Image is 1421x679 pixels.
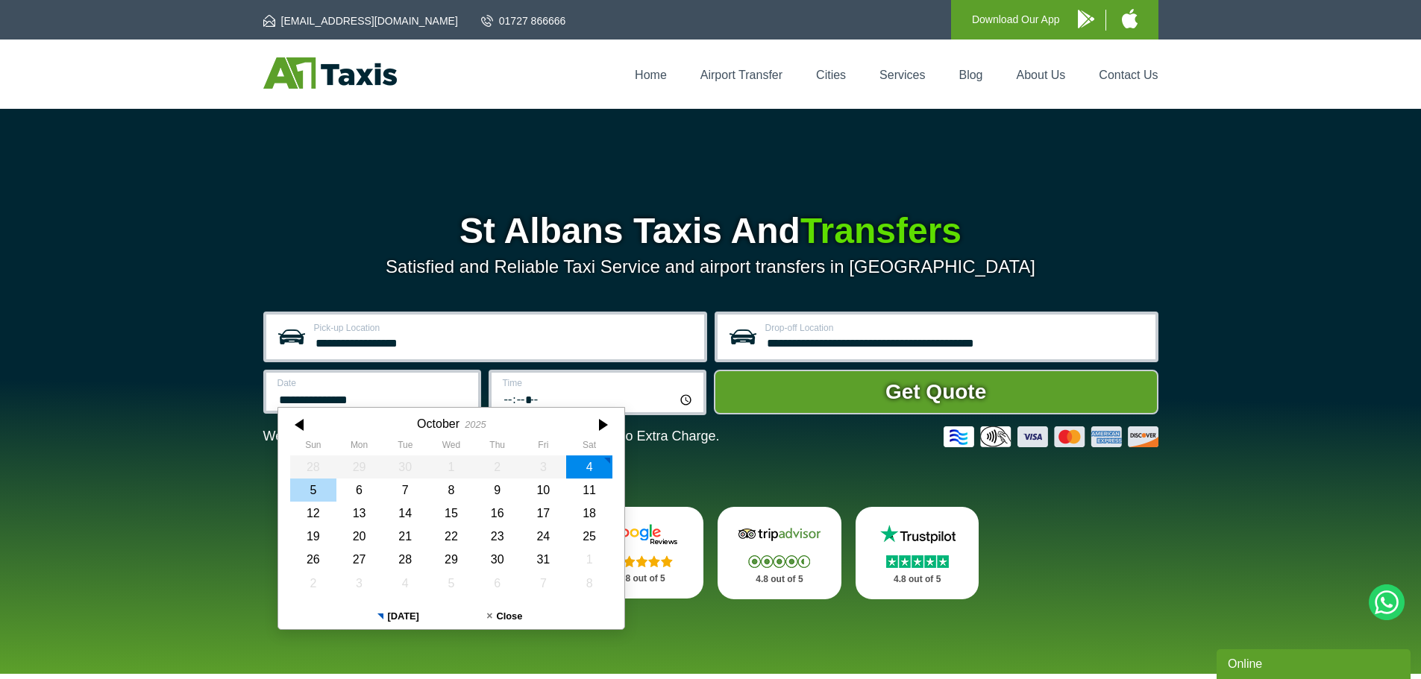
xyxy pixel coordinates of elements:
[428,502,474,525] div: 15 October 2025
[474,455,520,479] div: 02 October 2025
[1217,646,1414,679] iframe: chat widget
[520,572,566,595] div: 07 November 2025
[451,604,558,629] button: Close
[417,417,459,431] div: October
[503,379,694,388] label: Time
[972,10,1060,29] p: Download Our App
[714,370,1158,414] button: Get Quote
[1017,69,1066,81] a: About Us
[474,440,520,455] th: Thursday
[765,323,1146,332] label: Drop-off Location
[548,429,719,443] span: The Car at No Extra Charge.
[748,555,810,568] img: Stars
[428,548,474,571] div: 29 October 2025
[428,572,474,595] div: 05 November 2025
[290,502,336,525] div: 12 October 2025
[345,604,451,629] button: [DATE]
[336,455,382,479] div: 29 September 2025
[263,429,720,444] p: We Now Accept Card & Contactless Payment In
[290,548,336,571] div: 26 October 2025
[290,572,336,595] div: 02 November 2025
[474,572,520,595] div: 06 November 2025
[520,455,566,479] div: 03 October 2025
[382,479,428,502] div: 07 October 2025
[290,479,336,502] div: 05 October 2025
[474,525,520,548] div: 23 October 2025
[474,502,520,525] div: 16 October 2025
[474,479,520,502] div: 09 October 2025
[263,57,397,89] img: A1 Taxis St Albans LTD
[336,548,382,571] div: 27 October 2025
[465,419,486,430] div: 2025
[263,13,458,28] a: [EMAIL_ADDRESS][DOMAIN_NAME]
[872,570,963,589] p: 4.8 out of 5
[520,502,566,525] div: 17 October 2025
[263,256,1158,277] p: Satisfied and Reliable Taxi Service and airport transfers in [GEOGRAPHIC_DATA]
[635,69,667,81] a: Home
[520,479,566,502] div: 10 October 2025
[382,440,428,455] th: Tuesday
[382,525,428,548] div: 21 October 2025
[856,507,979,599] a: Trustpilot Stars 4.8 out of 5
[1078,10,1094,28] img: A1 Taxis Android App
[520,525,566,548] div: 24 October 2025
[336,525,382,548] div: 20 October 2025
[474,548,520,571] div: 30 October 2025
[879,69,925,81] a: Services
[944,426,1158,447] img: Credit And Debit Cards
[1122,9,1138,28] img: A1 Taxis iPhone App
[566,440,612,455] th: Saturday
[566,455,612,479] div: 04 October 2025
[336,479,382,502] div: 06 October 2025
[580,507,703,599] a: Google Stars 4.8 out of 5
[566,479,612,502] div: 11 October 2025
[382,572,428,595] div: 04 November 2025
[873,523,962,546] img: Trustpilot
[734,570,825,589] p: 4.8 out of 5
[290,525,336,548] div: 19 October 2025
[566,525,612,548] div: 25 October 2025
[290,455,336,479] div: 28 September 2025
[816,69,846,81] a: Cities
[1099,69,1158,81] a: Contact Us
[336,440,382,455] th: Monday
[596,569,687,588] p: 4.8 out of 5
[520,548,566,571] div: 31 October 2025
[566,572,612,595] div: 08 November 2025
[959,69,982,81] a: Blog
[428,455,474,479] div: 01 October 2025
[314,323,695,332] label: Pick-up Location
[382,548,428,571] div: 28 October 2025
[428,440,474,455] th: Wednesday
[597,523,686,546] img: Google
[382,455,428,479] div: 30 September 2025
[263,213,1158,249] h1: St Albans Taxis And
[566,548,612,571] div: 01 November 2025
[290,440,336,455] th: Sunday
[382,502,428,525] div: 14 October 2025
[481,13,566,28] a: 01727 866666
[336,572,382,595] div: 03 November 2025
[336,502,382,525] div: 13 October 2025
[566,502,612,525] div: 18 October 2025
[800,211,962,250] span: Transfers
[886,555,949,568] img: Stars
[428,525,474,548] div: 22 October 2025
[520,440,566,455] th: Friday
[611,555,673,567] img: Stars
[718,507,841,599] a: Tripadvisor Stars 4.8 out of 5
[700,69,782,81] a: Airport Transfer
[735,523,824,546] img: Tripadvisor
[277,379,469,388] label: Date
[428,479,474,502] div: 08 October 2025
